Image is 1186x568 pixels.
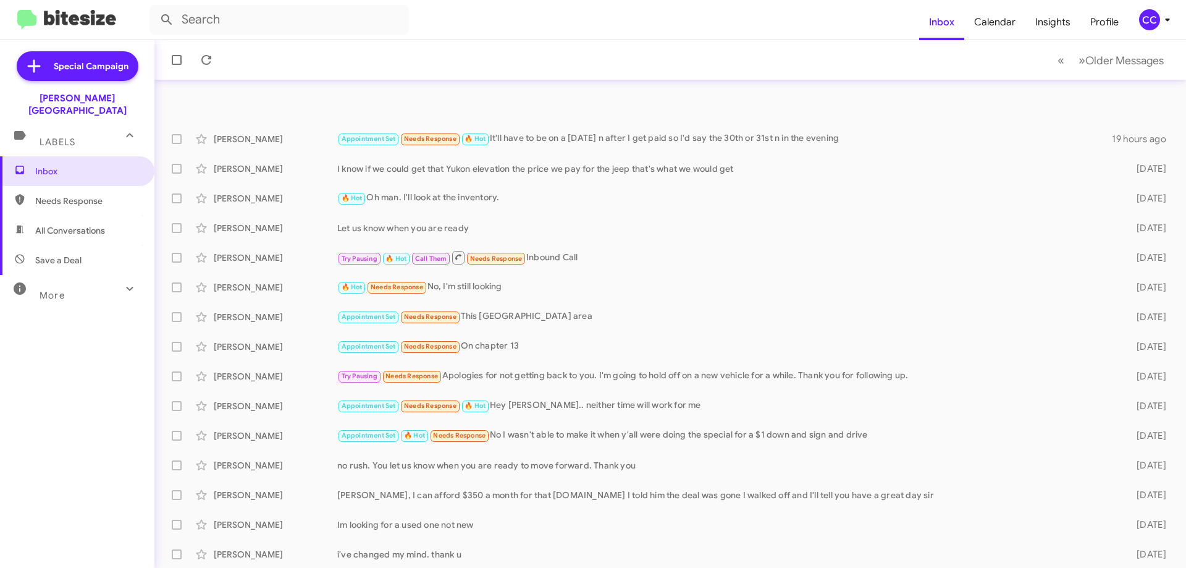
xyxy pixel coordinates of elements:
[1051,48,1171,73] nav: Page navigation example
[1117,370,1176,383] div: [DATE]
[342,372,377,380] span: Try Pausing
[465,135,486,143] span: 🔥 Hot
[919,4,964,40] a: Inbox
[214,370,337,383] div: [PERSON_NAME]
[337,222,1117,234] div: Let us know when you are ready
[385,372,438,380] span: Needs Response
[54,60,128,72] span: Special Campaign
[1117,341,1176,353] div: [DATE]
[214,133,337,145] div: [PERSON_NAME]
[35,254,82,266] span: Save a Deal
[214,548,337,561] div: [PERSON_NAME]
[342,402,396,410] span: Appointment Set
[342,194,363,202] span: 🔥 Hot
[1058,53,1064,68] span: «
[470,255,523,263] span: Needs Response
[404,342,456,350] span: Needs Response
[214,281,337,294] div: [PERSON_NAME]
[433,431,486,439] span: Needs Response
[337,339,1117,354] div: On chapter 13
[337,280,1117,294] div: No, I'm still looking
[342,313,396,321] span: Appointment Set
[337,310,1117,324] div: This [GEOGRAPHIC_DATA] area
[17,51,138,81] a: Special Campaign
[1139,9,1160,30] div: CC
[385,255,406,263] span: 🔥 Hot
[404,431,425,439] span: 🔥 Hot
[337,519,1117,531] div: Im looking for a used one not new
[214,459,337,472] div: [PERSON_NAME]
[1079,53,1085,68] span: »
[214,489,337,501] div: [PERSON_NAME]
[214,192,337,205] div: [PERSON_NAME]
[1117,459,1176,472] div: [DATE]
[1117,192,1176,205] div: [DATE]
[964,4,1025,40] a: Calendar
[337,399,1117,413] div: Hey [PERSON_NAME].. neither time will work for me
[40,137,75,148] span: Labels
[149,5,409,35] input: Search
[214,400,337,412] div: [PERSON_NAME]
[1050,48,1072,73] button: Previous
[1112,133,1176,145] div: 19 hours ago
[337,369,1117,383] div: Apologies for not getting back to you. I'm going to hold off on a new vehicle for a while. Thank ...
[337,489,1117,501] div: [PERSON_NAME], I can afford $350 a month for that [DOMAIN_NAME] I told him the deal was gone I wa...
[404,135,456,143] span: Needs Response
[1080,4,1129,40] a: Profile
[35,224,105,237] span: All Conversations
[1117,281,1176,294] div: [DATE]
[1117,519,1176,531] div: [DATE]
[1117,548,1176,561] div: [DATE]
[214,311,337,323] div: [PERSON_NAME]
[342,135,396,143] span: Appointment Set
[1117,163,1176,175] div: [DATE]
[337,191,1117,205] div: Oh man. I'll look at the inventory.
[1025,4,1080,40] a: Insights
[337,132,1112,146] div: It'll have to be on a [DATE] n after I get paid so I'd say the 30th or 31st n in the evening
[214,341,337,353] div: [PERSON_NAME]
[214,163,337,175] div: [PERSON_NAME]
[35,165,140,177] span: Inbox
[1117,311,1176,323] div: [DATE]
[214,430,337,442] div: [PERSON_NAME]
[1085,54,1164,67] span: Older Messages
[1117,222,1176,234] div: [DATE]
[1117,489,1176,501] div: [DATE]
[1117,400,1176,412] div: [DATE]
[342,342,396,350] span: Appointment Set
[337,250,1117,265] div: Inbound Call
[1129,9,1172,30] button: CC
[214,222,337,234] div: [PERSON_NAME]
[415,255,447,263] span: Call Them
[1071,48,1171,73] button: Next
[214,519,337,531] div: [PERSON_NAME]
[465,402,486,410] span: 🔥 Hot
[404,402,456,410] span: Needs Response
[342,283,363,291] span: 🔥 Hot
[40,290,65,301] span: More
[337,548,1117,561] div: i've changed my mind. thank u
[337,163,1117,175] div: I know if we could get that Yukon elevation the price we pay for the jeep that's what we would get
[371,283,423,291] span: Needs Response
[337,428,1117,443] div: No I wasn't able to make it when y'all were doing the special for a $1 down and sign and drive
[35,195,140,207] span: Needs Response
[1117,252,1176,264] div: [DATE]
[1117,430,1176,442] div: [DATE]
[214,252,337,264] div: [PERSON_NAME]
[404,313,456,321] span: Needs Response
[342,431,396,439] span: Appointment Set
[342,255,377,263] span: Try Pausing
[337,459,1117,472] div: no rush. You let us know when you are ready to move forward. Thank you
